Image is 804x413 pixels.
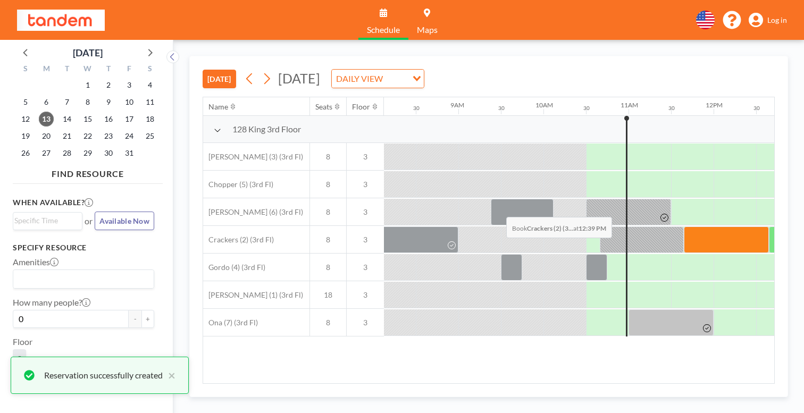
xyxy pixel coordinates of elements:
[80,146,95,161] span: Wednesday, October 29, 2025
[17,353,22,364] span: 3
[44,369,163,382] div: Reservation successfully created
[143,129,157,144] span: Saturday, October 25, 2025
[498,105,505,112] div: 30
[101,146,116,161] span: Thursday, October 30, 2025
[73,45,103,60] div: [DATE]
[36,63,57,77] div: M
[310,290,346,300] span: 18
[101,112,116,127] span: Thursday, October 16, 2025
[122,95,137,109] span: Friday, October 10, 2025
[39,112,54,127] span: Monday, October 13, 2025
[347,152,384,162] span: 3
[203,180,273,189] span: Chopper (5) (3rd Fl)
[101,78,116,92] span: Thursday, October 2, 2025
[122,146,137,161] span: Friday, October 31, 2025
[583,105,590,112] div: 30
[13,336,32,347] label: Floor
[347,263,384,272] span: 3
[80,112,95,127] span: Wednesday, October 15, 2025
[203,70,236,88] button: [DATE]
[706,101,723,109] div: 12PM
[203,290,303,300] span: [PERSON_NAME] (1) (3rd Fl)
[122,78,137,92] span: Friday, October 3, 2025
[85,216,93,226] span: or
[278,70,320,86] span: [DATE]
[139,63,160,77] div: S
[386,72,406,86] input: Search for option
[334,72,385,86] span: DAILY VIEW
[347,180,384,189] span: 3
[18,146,33,161] span: Sunday, October 26, 2025
[18,112,33,127] span: Sunday, October 12, 2025
[413,105,420,112] div: 30
[78,63,98,77] div: W
[122,129,137,144] span: Friday, October 24, 2025
[57,63,78,77] div: T
[14,272,148,286] input: Search for option
[119,63,139,77] div: F
[14,215,76,226] input: Search for option
[767,15,787,25] span: Log in
[579,224,606,232] b: 12:39 PM
[203,152,303,162] span: [PERSON_NAME] (3) (3rd Fl)
[129,310,141,328] button: -
[203,235,274,245] span: Crackers (2) (3rd Fl)
[60,95,74,109] span: Tuesday, October 7, 2025
[352,102,370,112] div: Floor
[13,257,58,267] label: Amenities
[18,95,33,109] span: Sunday, October 5, 2025
[310,263,346,272] span: 8
[749,13,787,28] a: Log in
[347,207,384,217] span: 3
[101,95,116,109] span: Thursday, October 9, 2025
[99,216,149,225] span: Available Now
[13,164,163,179] h4: FIND RESOURCE
[506,217,612,238] span: Book at
[80,95,95,109] span: Wednesday, October 8, 2025
[315,102,332,112] div: Seats
[18,129,33,144] span: Sunday, October 19, 2025
[15,63,36,77] div: S
[39,129,54,144] span: Monday, October 20, 2025
[347,290,384,300] span: 3
[310,318,346,327] span: 8
[347,235,384,245] span: 3
[203,318,258,327] span: Ona (7) (3rd Fl)
[163,369,175,382] button: close
[141,310,154,328] button: +
[80,78,95,92] span: Wednesday, October 1, 2025
[80,129,95,144] span: Wednesday, October 22, 2025
[13,297,90,308] label: How many people?
[17,10,105,31] img: organization-logo
[60,112,74,127] span: Tuesday, October 14, 2025
[13,213,82,229] div: Search for option
[310,235,346,245] span: 8
[101,129,116,144] span: Thursday, October 23, 2025
[203,207,303,217] span: [PERSON_NAME] (6) (3rd Fl)
[621,101,638,109] div: 11AM
[60,129,74,144] span: Tuesday, October 21, 2025
[13,270,154,288] div: Search for option
[332,70,424,88] div: Search for option
[13,243,154,252] h3: Specify resource
[668,105,675,112] div: 30
[347,318,384,327] span: 3
[143,78,157,92] span: Saturday, October 4, 2025
[143,112,157,127] span: Saturday, October 18, 2025
[143,95,157,109] span: Saturday, October 11, 2025
[232,124,301,134] span: 128 King 3rd Floor
[450,101,464,109] div: 9AM
[98,63,119,77] div: T
[310,207,346,217] span: 8
[95,212,154,230] button: Available Now
[310,152,346,162] span: 8
[208,102,228,112] div: Name
[535,101,553,109] div: 10AM
[310,180,346,189] span: 8
[122,112,137,127] span: Friday, October 17, 2025
[753,105,760,112] div: 30
[367,26,400,34] span: Schedule
[39,95,54,109] span: Monday, October 6, 2025
[417,26,438,34] span: Maps
[527,224,573,232] b: Crackers (2) (3...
